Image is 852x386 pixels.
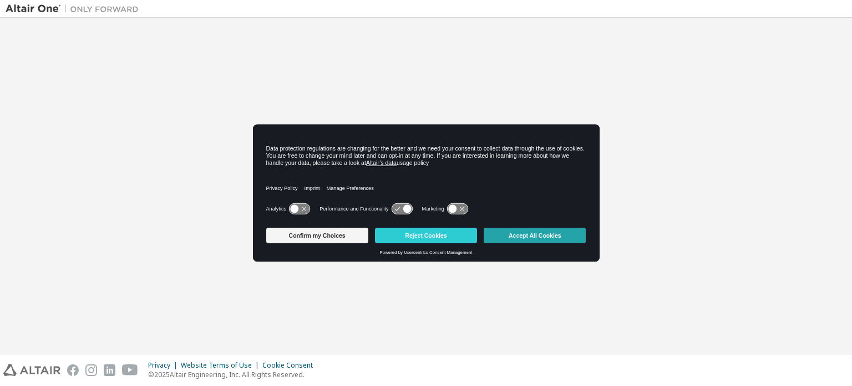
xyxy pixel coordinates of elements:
img: altair_logo.svg [3,364,60,376]
img: youtube.svg [122,364,138,376]
div: Cookie Consent [262,361,319,370]
img: facebook.svg [67,364,79,376]
img: Altair One [6,3,144,14]
p: © 2025 Altair Engineering, Inc. All Rights Reserved. [148,370,319,379]
img: linkedin.svg [104,364,115,376]
div: Privacy [148,361,181,370]
img: instagram.svg [85,364,97,376]
div: Website Terms of Use [181,361,262,370]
